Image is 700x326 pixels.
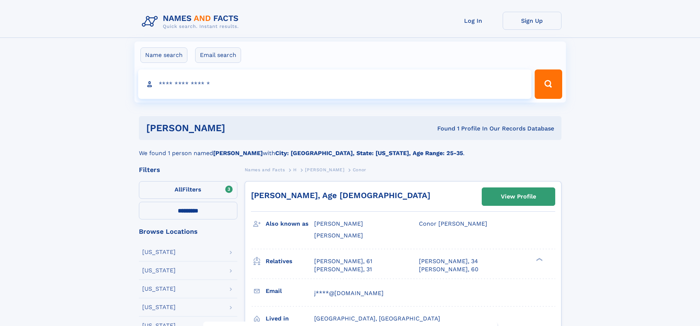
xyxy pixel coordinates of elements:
[275,150,463,157] b: City: [GEOGRAPHIC_DATA], State: [US_STATE], Age Range: 25-35
[266,285,314,297] h3: Email
[482,188,555,205] a: View Profile
[142,268,176,273] div: [US_STATE]
[142,249,176,255] div: [US_STATE]
[314,315,440,322] span: [GEOGRAPHIC_DATA], [GEOGRAPHIC_DATA]
[331,125,554,133] div: Found 1 Profile In Our Records Database
[314,232,363,239] span: [PERSON_NAME]
[534,257,543,262] div: ❯
[353,167,366,172] span: Conor
[266,218,314,230] h3: Also known as
[175,186,182,193] span: All
[142,286,176,292] div: [US_STATE]
[139,228,237,235] div: Browse Locations
[266,255,314,268] h3: Relatives
[195,47,241,63] label: Email search
[213,150,263,157] b: [PERSON_NAME]
[139,12,245,32] img: Logo Names and Facts
[146,123,331,133] h1: [PERSON_NAME]
[140,47,187,63] label: Name search
[535,69,562,99] button: Search Button
[419,257,478,265] a: [PERSON_NAME], 34
[138,69,532,99] input: search input
[251,191,430,200] a: [PERSON_NAME], Age [DEMOGRAPHIC_DATA]
[293,167,297,172] span: H
[139,166,237,173] div: Filters
[305,165,344,174] a: [PERSON_NAME]
[139,181,237,199] label: Filters
[293,165,297,174] a: H
[305,167,344,172] span: [PERSON_NAME]
[139,140,561,158] div: We found 1 person named with .
[314,220,363,227] span: [PERSON_NAME]
[266,312,314,325] h3: Lived in
[314,265,372,273] a: [PERSON_NAME], 31
[314,257,372,265] a: [PERSON_NAME], 61
[501,188,536,205] div: View Profile
[444,12,503,30] a: Log In
[503,12,561,30] a: Sign Up
[142,304,176,310] div: [US_STATE]
[419,265,478,273] a: [PERSON_NAME], 60
[245,165,285,174] a: Names and Facts
[419,220,487,227] span: Conor [PERSON_NAME]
